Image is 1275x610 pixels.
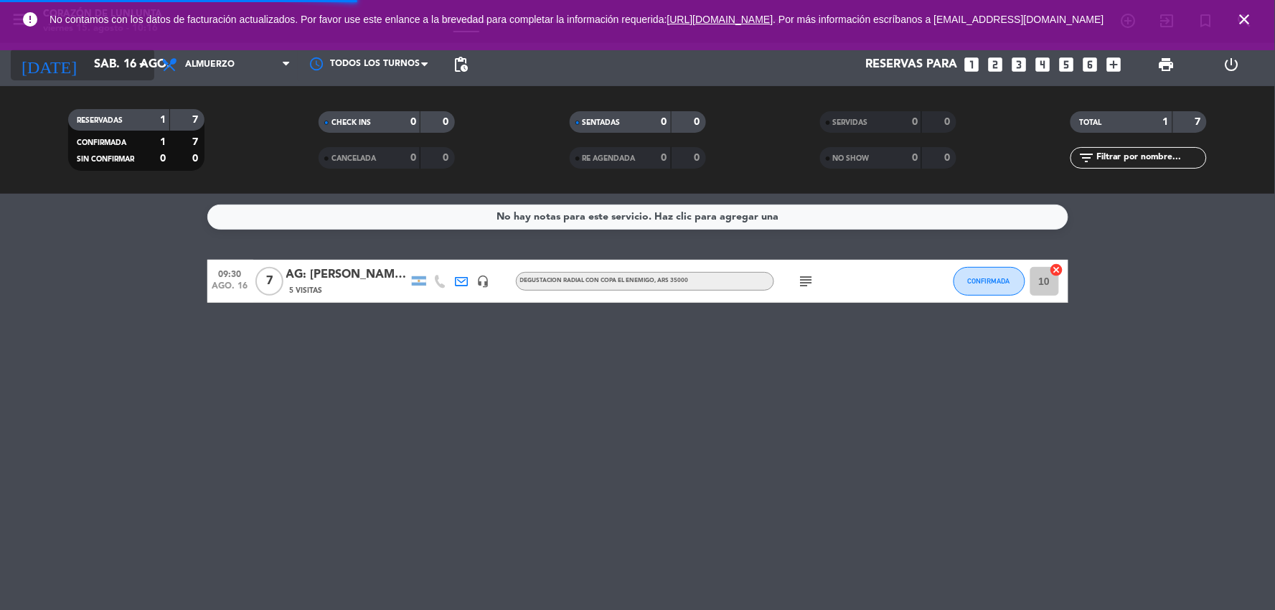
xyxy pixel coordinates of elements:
[987,55,1005,74] i: looks_two
[77,139,126,146] span: CONFIRMADA
[655,278,689,283] span: , ARS 35000
[583,155,636,162] span: RE AGENDADA
[160,115,166,125] strong: 1
[133,56,151,73] i: arrow_drop_down
[1163,117,1169,127] strong: 1
[192,115,201,125] strong: 7
[773,14,1104,25] a: . Por más información escríbanos a [EMAIL_ADDRESS][DOMAIN_NAME]
[662,117,667,127] strong: 0
[443,117,452,127] strong: 0
[963,55,982,74] i: looks_one
[443,153,452,163] strong: 0
[954,267,1025,296] button: CONFIRMADA
[912,117,918,127] strong: 0
[497,209,778,225] div: No hay notas para este servicio. Haz clic para agregar una
[452,56,469,73] span: pending_actions
[22,11,39,28] i: error
[1095,150,1206,166] input: Filtrar por nombre...
[944,117,953,127] strong: 0
[185,60,235,70] span: Almuerzo
[331,119,371,126] span: CHECK INS
[694,153,702,163] strong: 0
[212,265,248,281] span: 09:30
[255,267,283,296] span: 7
[694,117,702,127] strong: 0
[286,266,408,284] div: AG: [PERSON_NAME] x7 / BUS VITIVINICOLA
[520,278,689,283] span: DEGUSTACION RADIAL CON COPA EL ENEMIGO
[833,119,868,126] span: SERVIDAS
[1223,56,1240,73] i: power_settings_new
[331,155,376,162] span: CANCELADA
[77,117,123,124] span: RESERVADAS
[160,154,166,164] strong: 0
[1010,55,1029,74] i: looks_3
[1079,119,1101,126] span: TOTAL
[667,14,773,25] a: [URL][DOMAIN_NAME]
[77,156,134,163] span: SIN CONFIRMAR
[583,119,621,126] span: SENTADAS
[1105,55,1124,74] i: add_box
[798,273,815,290] i: subject
[944,153,953,163] strong: 0
[866,58,958,72] span: Reservas para
[1236,11,1253,28] i: close
[1199,43,1264,86] div: LOG OUT
[1081,55,1100,74] i: looks_6
[833,155,870,162] span: NO SHOW
[50,14,1104,25] span: No contamos con los datos de facturación actualizados. Por favor use este enlance a la brevedad p...
[1195,117,1204,127] strong: 7
[662,153,667,163] strong: 0
[11,49,87,80] i: [DATE]
[1034,55,1053,74] i: looks_4
[410,153,416,163] strong: 0
[1157,56,1175,73] span: print
[160,137,166,147] strong: 1
[1078,149,1095,166] i: filter_list
[968,277,1010,285] span: CONFIRMADA
[290,285,323,296] span: 5 Visitas
[212,281,248,298] span: ago. 16
[477,275,490,288] i: headset_mic
[410,117,416,127] strong: 0
[1050,263,1064,277] i: cancel
[192,154,201,164] strong: 0
[1058,55,1076,74] i: looks_5
[192,137,201,147] strong: 7
[912,153,918,163] strong: 0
